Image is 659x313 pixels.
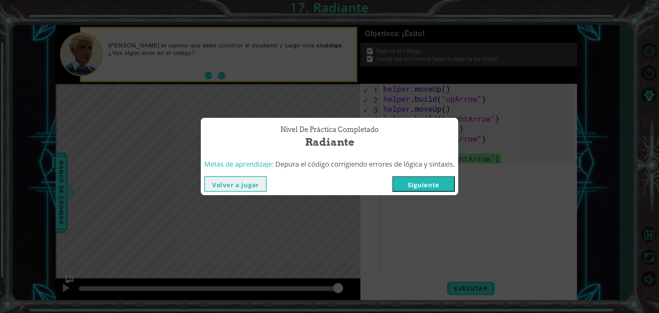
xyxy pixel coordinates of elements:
[280,125,379,135] span: Nivel de práctica Completado
[204,176,267,192] button: Volver a jugar
[305,135,354,149] span: Radiante
[392,176,455,192] button: Siguiente
[204,159,274,169] span: Metas de aprendizaje:
[275,159,455,169] span: Depura el código corrigiendo errores de lógica y sintaxis.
